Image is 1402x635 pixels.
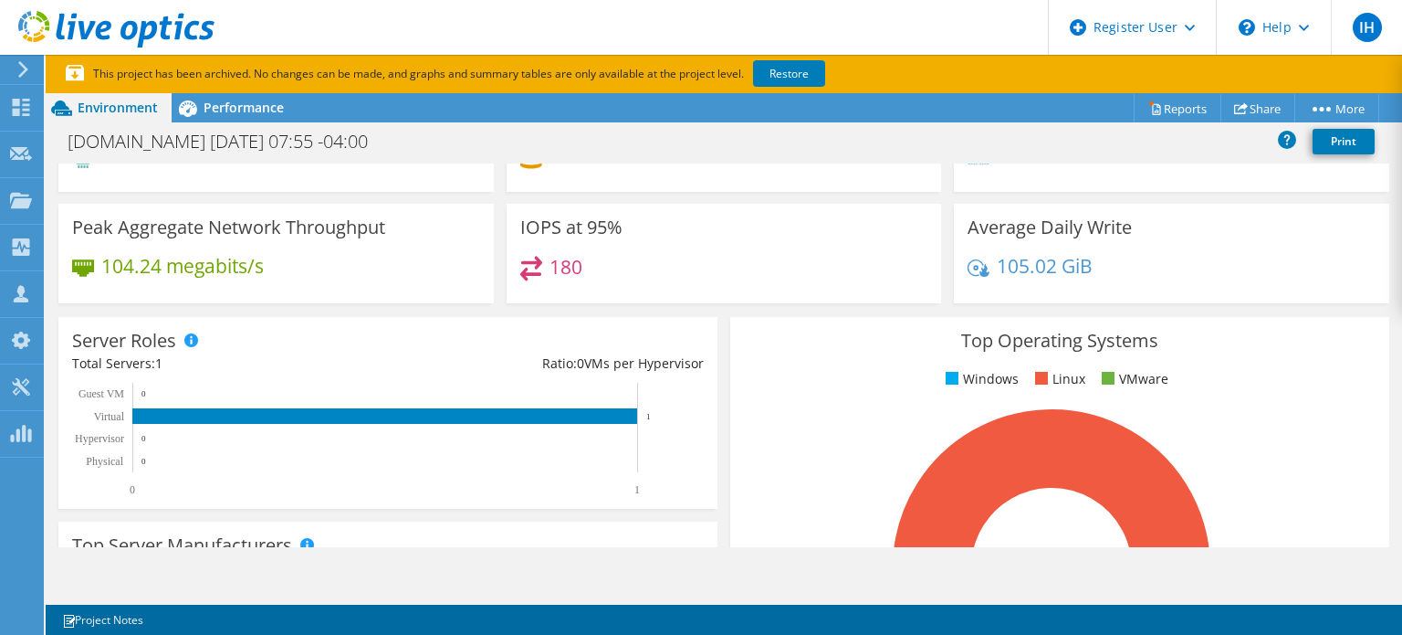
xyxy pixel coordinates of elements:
[86,455,123,468] text: Physical
[520,217,623,238] h3: IOPS at 95%
[1353,13,1382,42] span: IH
[577,355,584,372] span: 0
[66,64,960,84] p: This project has been archived. No changes can be made, and graphs and summary tables are only av...
[72,354,388,374] div: Total Servers:
[968,217,1132,238] h3: Average Daily Write
[1220,94,1295,122] a: Share
[549,257,582,277] h4: 180
[72,535,292,556] h3: Top Server Manufacturers
[941,369,1019,389] li: Windows
[141,457,146,466] text: 0
[549,145,645,165] h4: 127.00 GiB
[666,145,762,165] h4: 123.00 GiB
[346,145,420,165] h4: 2
[101,256,264,276] h4: 104.24 megabits/s
[179,145,269,165] h4: 27.60 GHz
[72,331,176,351] h3: Server Roles
[72,217,385,238] h3: Peak Aggregate Network Throughput
[155,355,162,372] span: 1
[997,256,1093,276] h4: 105.02 GiB
[141,389,146,398] text: 0
[141,434,146,443] text: 0
[204,99,284,116] span: Performance
[1141,145,1225,165] h4: 9.66 GiB
[744,331,1376,351] h3: Top Operating Systems
[75,432,124,445] text: Hypervisor
[94,410,125,423] text: Virtual
[1031,369,1085,389] li: Linux
[59,132,396,152] h1: [DOMAIN_NAME] [DATE] 07:55 -04:00
[49,609,156,631] a: Project Notes
[1294,94,1379,122] a: More
[634,483,640,496] text: 1
[783,145,879,165] h4: 250.00 GiB
[1313,129,1375,154] a: Print
[101,145,158,165] h4: 7 GHz
[388,354,704,374] div: Ratio: VMs per Hypervisor
[646,412,651,421] text: 1
[753,60,825,87] a: Restore
[997,145,1120,165] h4: 9.53 GiB
[1134,94,1221,122] a: Reports
[130,483,135,496] text: 0
[78,387,124,400] text: Guest VM
[290,145,325,165] h4: 12
[1239,19,1255,36] svg: \n
[1097,369,1168,389] li: VMware
[78,99,158,116] span: Environment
